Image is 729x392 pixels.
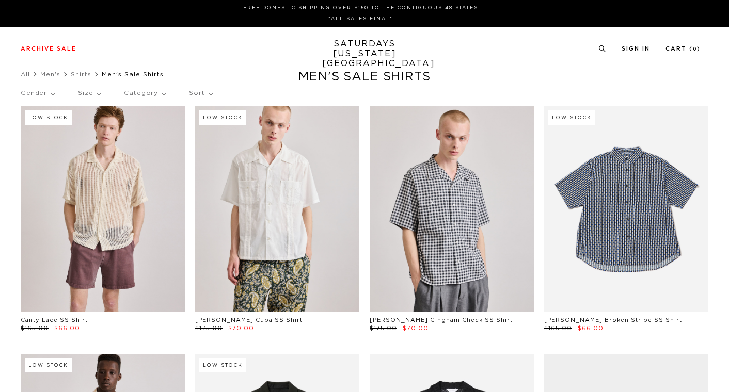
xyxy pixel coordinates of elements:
[25,358,72,372] div: Low Stock
[544,325,572,331] span: $165.00
[195,317,303,323] a: [PERSON_NAME] Cuba SS Shirt
[228,325,254,331] span: $70.00
[370,325,397,331] span: $175.00
[25,110,72,125] div: Low Stock
[124,81,166,105] p: Category
[403,325,429,331] span: $70.00
[665,46,701,52] a: Cart (0)
[578,325,604,331] span: $66.00
[54,325,80,331] span: $66.00
[199,358,246,372] div: Low Stock
[21,81,55,105] p: Gender
[622,46,650,52] a: Sign In
[189,81,212,105] p: Sort
[21,317,88,323] a: Canty Lace SS Shirt
[40,71,60,77] a: Men's
[102,71,164,77] span: Men's Sale Shirts
[370,317,513,323] a: [PERSON_NAME] Gingham Check SS Shirt
[195,325,223,331] span: $175.00
[548,110,595,125] div: Low Stock
[544,317,682,323] a: [PERSON_NAME] Broken Stripe SS Shirt
[21,46,76,52] a: Archive Sale
[21,71,30,77] a: All
[693,47,697,52] small: 0
[199,110,246,125] div: Low Stock
[25,15,696,23] p: *ALL SALES FINAL*
[322,39,407,69] a: SATURDAYS[US_STATE][GEOGRAPHIC_DATA]
[78,81,101,105] p: Size
[71,71,91,77] a: Shirts
[21,325,49,331] span: $165.00
[25,4,696,12] p: FREE DOMESTIC SHIPPING OVER $150 TO THE CONTIGUOUS 48 STATES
